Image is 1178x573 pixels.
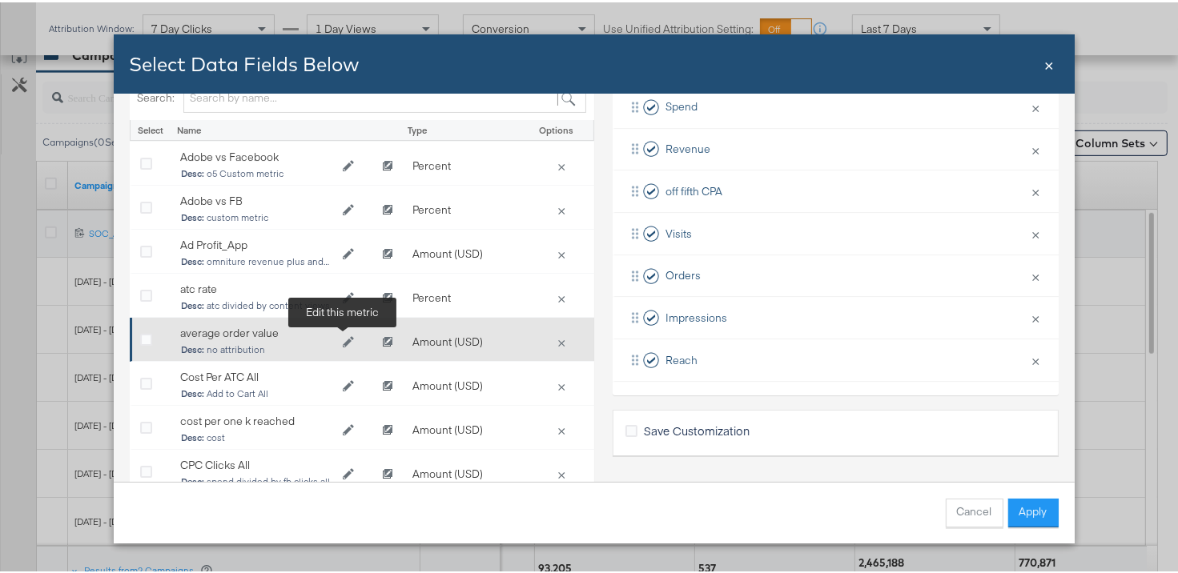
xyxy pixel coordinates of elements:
div: Amount (USD) [404,456,525,487]
strong: Desc: [181,166,204,178]
span: Select Data Fields Below [130,50,360,74]
input: Search by name... [183,81,586,110]
div: Select [130,118,170,139]
button: × [1026,257,1047,291]
button: Clone CPC Clicks All [372,460,403,484]
strong: Desc: [181,254,204,266]
span: no attribution [181,343,332,354]
button: × [1026,172,1047,206]
button: Clone Adobe vs Facebook [372,152,403,176]
strong: Desc: [181,474,204,486]
strong: Desc: [181,298,204,310]
span: Revenue [665,139,710,154]
span: Reach [665,351,698,366]
div: atc rate [180,279,332,295]
div: Type [400,118,521,139]
button: Edit Ad Profit_App [332,240,364,264]
button: × [1026,88,1047,122]
span: Spend [665,97,698,112]
span: o5 Custom metric [181,166,332,178]
button: Edit CPC Clicks All [332,460,364,484]
strong: Desc: [181,386,204,398]
button: Edit cost per one k reached [332,416,364,440]
button: Delete cost per one k reached [550,420,573,435]
button: Delete Adobe vs FB [550,200,573,214]
span: Impressions [665,308,727,323]
button: Clone atc rate [372,284,403,308]
span: custom metric [181,210,332,222]
span: Visits [665,224,692,239]
button: Cancel [946,496,1003,525]
div: Amount (USD) [404,236,525,267]
button: Clone average order value [372,328,403,352]
button: Edit average order value [332,328,364,352]
div: Adobe vs FB [180,191,332,206]
div: Amount (USD) [404,324,525,355]
button: Edit Adobe vs Facebook [332,152,364,176]
button: Delete Adobe vs Facebook [550,156,573,170]
span: Add to Cart All [181,387,332,398]
button: Delete CPC Clicks All [550,464,573,479]
div: Options [529,122,585,134]
button: Delete Cost Per ATC All [550,376,573,391]
span: cost [181,431,332,442]
strong: Desc: [181,210,204,222]
button: Delete atc rate [550,288,573,303]
button: Clone Ad Profit_App [372,240,403,264]
button: Delete Ad Profit_App [550,244,573,258]
div: Percent [404,192,525,223]
button: × [1026,341,1047,375]
button: Clone Cost Per ATC All [372,372,403,396]
span: Save Customization [644,420,750,436]
button: Clone Adobe vs FB [372,196,403,220]
button: × [1026,130,1047,164]
div: average order value [180,323,332,339]
div: Bulk Add Locations Modal [114,32,1075,541]
span: omniture revenue plus android revenue plus ios revenue minus spend [181,254,332,266]
div: Amount (USD) [404,412,525,443]
button: × [1026,299,1047,332]
span: off fifth CPA [665,182,722,197]
div: Adobe vs Facebook [180,147,332,162]
div: Name [170,118,368,139]
span: spend divided by fb clicks all [181,475,332,486]
span: atc divided by content views [181,299,332,310]
div: cost per one k reached [180,411,332,427]
button: Delete average order value [550,332,573,347]
div: Amount (USD) [404,368,525,399]
strong: Desc: [181,342,204,354]
div: Cost Per ATC All [180,367,332,383]
button: Edit atc rate [332,284,364,308]
strong: Desc: [181,430,204,442]
button: Clone cost per one k reached [372,416,403,440]
button: Edit Cost Per ATC All [332,372,364,396]
div: CPC Clicks All [180,455,332,471]
button: Apply [1008,496,1059,525]
button: × [1026,214,1047,248]
div: Percent [404,280,525,311]
div: Ad Profit_App [180,235,332,250]
div: Percent [404,148,525,179]
label: Search: [138,88,175,103]
span: Orders [665,266,701,281]
button: Edit Adobe vs FB [332,196,364,220]
span: × [1045,50,1055,72]
div: Close [1045,50,1055,74]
